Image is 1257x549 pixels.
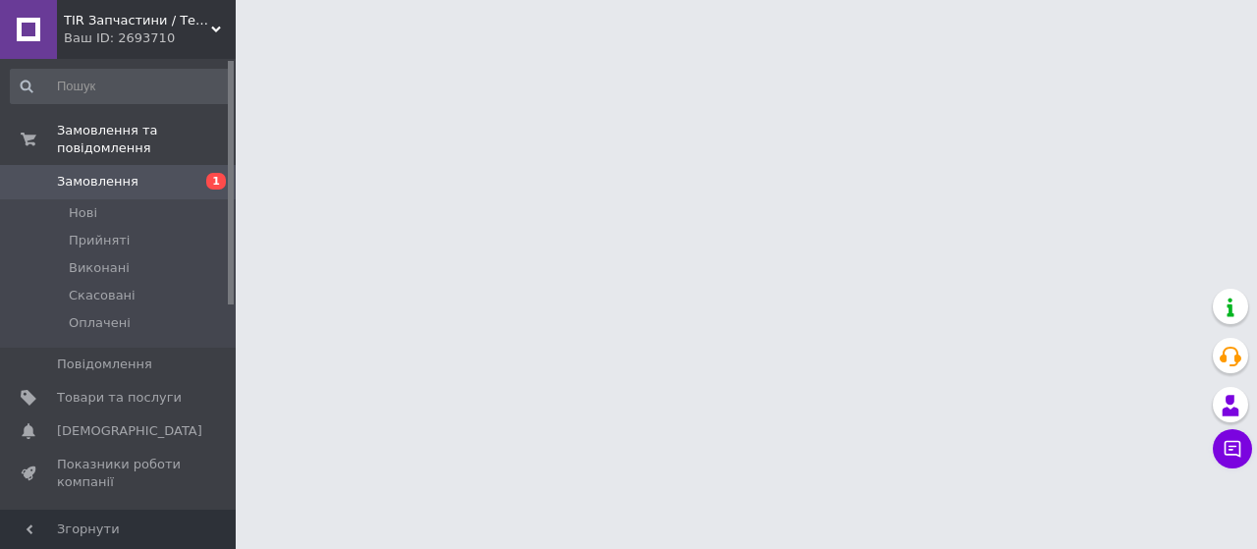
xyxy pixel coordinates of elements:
span: Замовлення та повідомлення [57,122,236,157]
span: Панель управління [57,507,182,542]
button: Чат з покупцем [1213,429,1252,468]
span: TIR Запчастини / Тел. 099 637 55 78 [64,12,211,29]
input: Пошук [10,69,232,104]
span: Прийняті [69,232,130,249]
span: 1 [206,173,226,190]
span: Повідомлення [57,356,152,373]
span: Замовлення [57,173,138,191]
span: Нові [69,204,97,222]
span: Показники роботи компанії [57,456,182,491]
span: Товари та послуги [57,389,182,407]
span: [DEMOGRAPHIC_DATA] [57,422,202,440]
span: Виконані [69,259,130,277]
div: Ваш ID: 2693710 [64,29,236,47]
span: Оплачені [69,314,131,332]
span: Скасовані [69,287,136,304]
